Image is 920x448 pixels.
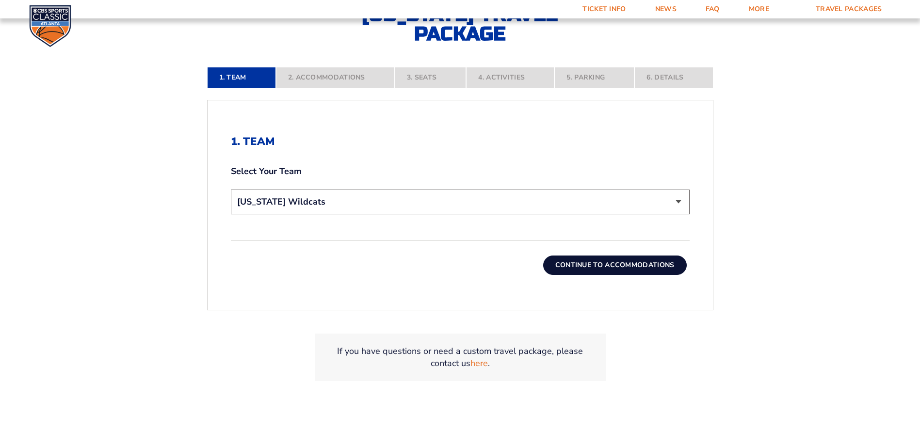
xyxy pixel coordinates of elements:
[231,165,690,177] label: Select Your Team
[231,135,690,148] h2: 1. Team
[29,5,71,47] img: CBS Sports Classic
[326,345,594,369] p: If you have questions or need a custom travel package, please contact us .
[543,256,687,275] button: Continue To Accommodations
[470,357,488,369] a: here
[354,5,567,44] h2: [US_STATE] Travel Package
